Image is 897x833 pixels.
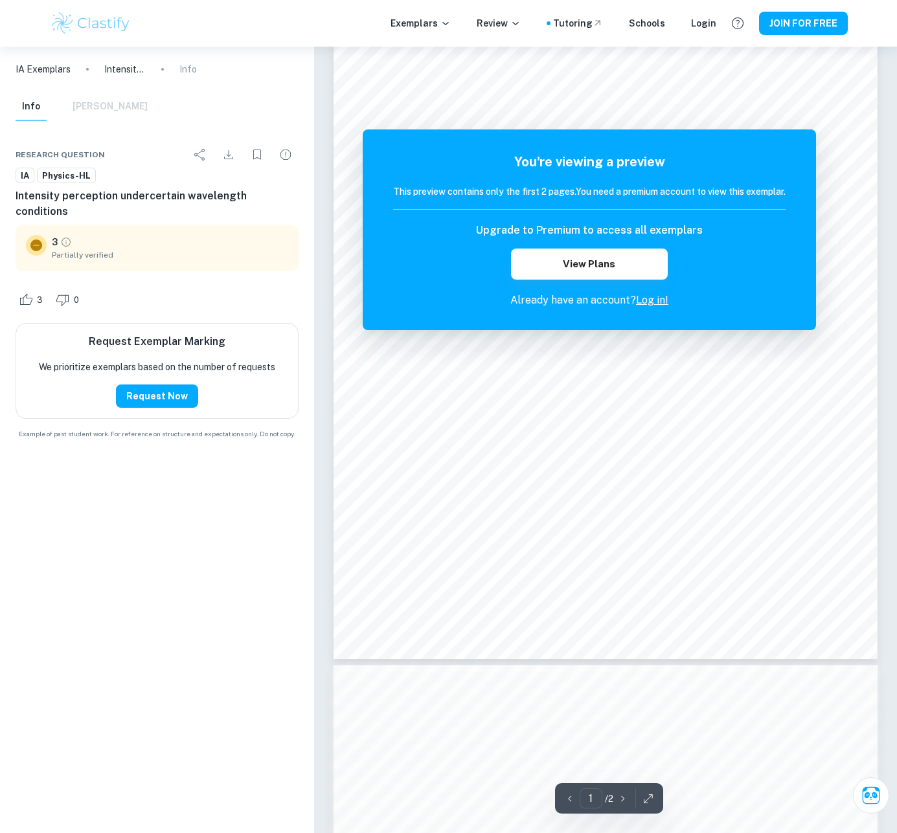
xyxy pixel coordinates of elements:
span: Example of past student work. For reference on structure and expectations only. Do not copy. [16,429,299,439]
span: Physics-HL [38,170,95,183]
p: Exemplars [391,16,451,30]
span: 0 [67,294,86,307]
h5: You're viewing a preview [393,152,786,172]
a: Schools [629,16,665,30]
a: Grade partially verified [60,236,72,248]
p: 3 [52,235,58,249]
button: Help and Feedback [727,12,749,34]
a: Login [691,16,716,30]
button: Info [16,93,47,121]
span: Partially verified [52,249,288,261]
h6: This preview contains only the first 2 pages. You need a premium account to view this exemplar. [393,184,786,199]
span: 3 [30,294,50,307]
p: Intensity perception undercertain wavelength conditions [104,62,146,76]
h6: Intensity perception undercertain wavelength conditions [16,188,299,219]
div: Bookmark [244,142,270,168]
a: Log in! [636,294,668,306]
p: Info [179,62,197,76]
p: Review [477,16,521,30]
a: IA Exemplars [16,62,71,76]
div: Download [216,142,242,168]
p: We prioritize exemplars based on the number of requests [39,360,275,374]
button: Ask Clai [853,777,889,814]
button: View Plans [511,249,668,280]
div: Share [187,142,213,168]
span: IA [16,170,34,183]
div: Dislike [52,289,86,310]
h6: Upgrade to Premium to access all exemplars [476,223,703,238]
div: Report issue [273,142,299,168]
h6: Request Exemplar Marking [89,334,225,350]
a: Physics-HL [37,168,96,184]
a: Tutoring [553,16,603,30]
p: Already have an account? [393,293,786,308]
span: Research question [16,149,105,161]
p: / 2 [605,792,613,806]
button: Request Now [116,384,198,408]
img: Clastify logo [50,10,132,36]
div: Like [16,289,50,310]
a: IA [16,168,34,184]
button: JOIN FOR FREE [759,12,848,35]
